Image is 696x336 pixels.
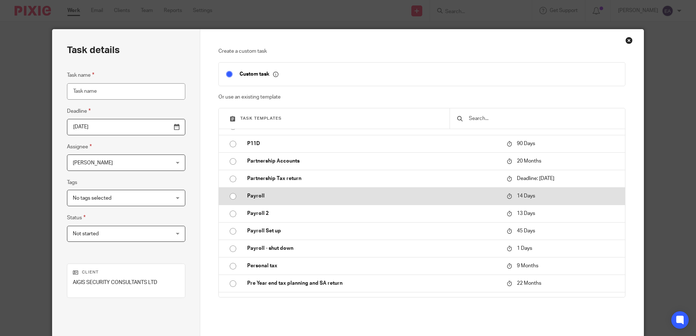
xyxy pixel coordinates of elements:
[73,160,113,165] span: [PERSON_NAME]
[517,193,535,199] span: 14 Days
[218,93,625,101] p: Or use an existing template
[247,280,499,287] p: Pre Year end tax planning and SA return
[247,262,499,269] p: Personal tax
[73,269,179,275] p: Client
[247,297,499,304] p: Proposal
[67,107,91,115] label: Deadline
[625,37,633,44] div: Close this dialog window
[247,192,499,200] p: Payroll
[517,246,532,251] span: 1 Days
[67,44,120,56] h2: Task details
[73,196,111,201] span: No tags selected
[517,141,535,146] span: 90 Days
[67,143,92,151] label: Assignee
[517,281,541,286] span: 22 Months
[517,159,541,164] span: 20 Months
[247,245,499,252] p: Payroll - shut down
[73,231,99,236] span: Not started
[468,115,618,123] input: Search...
[67,179,77,186] label: Tags
[218,48,625,55] p: Create a custom task
[517,263,538,268] span: 9 Months
[67,119,185,135] input: Pick a date
[247,210,499,217] p: Payroll 2
[517,176,554,181] span: Deadline: [DATE]
[517,228,535,233] span: 45 Days
[517,211,535,216] span: 13 Days
[67,71,94,79] label: Task name
[67,213,86,222] label: Status
[240,71,278,77] p: Custom task
[247,140,499,147] p: P11D
[67,83,185,100] input: Task name
[240,116,282,120] span: Task templates
[247,175,499,182] p: Partnership Tax return
[73,279,179,286] p: AIGIS SECURITY CONSULTANTS LTD
[247,227,499,235] p: Payroll Set up
[247,157,499,165] p: Partnership Accounts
